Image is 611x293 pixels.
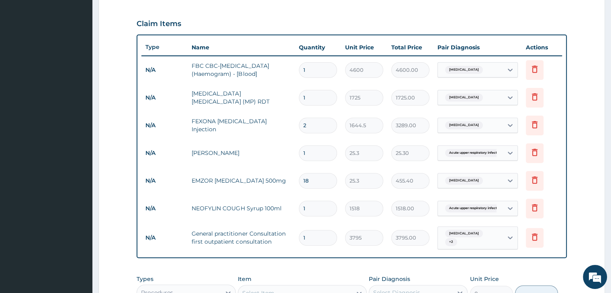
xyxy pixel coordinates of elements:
div: Chat with us now [42,45,135,55]
textarea: Type your message and hit 'Enter' [4,202,153,230]
th: Total Price [387,39,433,55]
td: N/A [141,173,188,188]
th: Unit Price [341,39,387,55]
span: Acute upper respiratory infect... [445,204,503,212]
td: [MEDICAL_DATA] [MEDICAL_DATA] (MP) RDT [188,85,294,110]
th: Quantity [295,39,341,55]
td: N/A [141,230,188,245]
span: [MEDICAL_DATA] [445,66,483,74]
div: Minimize live chat window [132,4,151,23]
label: Unit Price [470,275,499,283]
span: [MEDICAL_DATA] [445,121,483,129]
td: General practitioner Consultation first outpatient consultation [188,226,294,250]
span: [MEDICAL_DATA] [445,230,483,238]
td: NEOFYLIN COUGH Syrup 100ml [188,200,294,216]
span: We're online! [47,93,111,174]
th: Pair Diagnosis [433,39,522,55]
td: [PERSON_NAME] [188,145,294,161]
span: + 2 [445,238,457,246]
td: EMZOR [MEDICAL_DATA] 500mg [188,173,294,189]
th: Actions [522,39,562,55]
span: [MEDICAL_DATA] [445,177,483,185]
td: FBC CBC-[MEDICAL_DATA] (Haemogram) - [Blood] [188,58,294,82]
h3: Claim Items [137,20,181,28]
td: N/A [141,146,188,161]
span: Acute upper respiratory infect... [445,149,503,157]
label: Pair Diagnosis [369,275,410,283]
td: FEXONA [MEDICAL_DATA] Injection [188,113,294,137]
label: Item [238,275,251,283]
th: Type [141,40,188,55]
span: [MEDICAL_DATA] [445,94,483,102]
td: N/A [141,90,188,105]
th: Name [188,39,294,55]
img: d_794563401_company_1708531726252_794563401 [15,40,33,60]
label: Types [137,276,153,283]
td: N/A [141,118,188,133]
td: N/A [141,63,188,77]
td: N/A [141,201,188,216]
